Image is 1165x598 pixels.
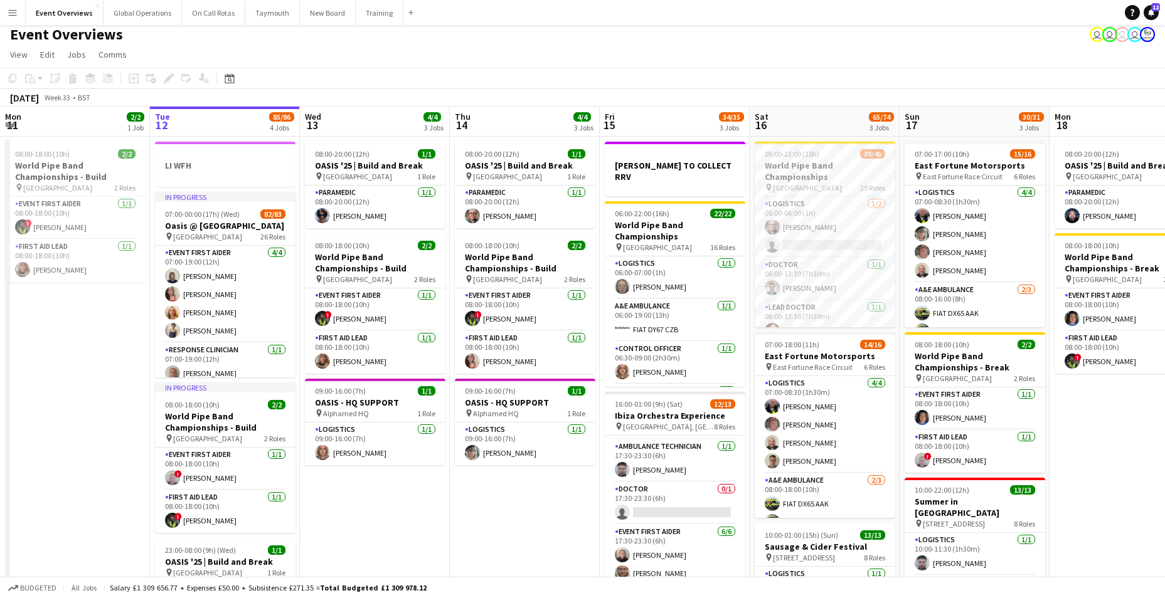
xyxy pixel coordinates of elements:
span: 82/83 [260,209,285,219]
button: On Call Rotas [182,1,245,25]
span: Budgeted [20,584,56,592]
span: 2/2 [127,112,144,122]
a: Comms [93,46,132,63]
app-card-role: Event First Aider1/108:00-18:00 (10h)![PERSON_NAME] [5,197,146,239]
app-job-card: In progress08:00-18:00 (10h)2/2World Pipe Band Championships - Build [GEOGRAPHIC_DATA]2 RolesEven... [155,382,295,533]
span: 13 [303,118,321,132]
div: BST [78,93,90,102]
span: ! [24,219,32,227]
span: 2/2 [268,400,285,409]
span: 12 [1151,3,1160,11]
span: 05:00-23:00 (18h) [765,149,819,159]
span: 16 Roles [710,243,735,252]
app-user-avatar: Operations Team [1127,27,1142,42]
span: Alphamed HQ [473,409,519,418]
div: Salary £1 309 656.77 + Expenses £50.00 + Subsistence £271.35 = [110,583,427,592]
span: ! [1074,354,1082,361]
span: 08:00-18:00 (10h) [915,340,969,349]
span: 08:00-18:00 (10h) [465,241,519,250]
span: Alphamed HQ [323,409,369,418]
div: 3 Jobs [574,123,593,132]
app-job-card: 05:00-23:00 (18h)38/45World Pipe Band Championships [GEOGRAPHIC_DATA]25 RolesLogistics1/205:00-06... [755,142,895,327]
app-job-card: In progress07:00-00:00 (17h) (Wed)82/83Oasis @ [GEOGRAPHIC_DATA] [GEOGRAPHIC_DATA]26 RolesEvent F... [155,192,295,377]
h3: World Pipe Band Championships - Build [155,411,295,433]
app-card-role: Lead Doctor1/106:00-13:30 (7h30m)[PERSON_NAME] [755,300,895,343]
span: Week 33 [41,93,73,102]
button: Event Overviews [26,1,104,25]
h3: World Pipe Band Championships - Build [5,160,146,182]
span: 07:00-17:00 (10h) [915,149,969,159]
app-card-role: A&E Ambulance2/308:00-16:00 (8h)FIAT DX65 AAKRenault LV15 GHA [905,283,1045,362]
span: ! [174,470,182,478]
span: 26 Roles [260,232,285,241]
span: 15/16 [1010,149,1035,159]
div: 07:00-17:00 (10h)15/16East Fortune Motorsports East Fortune Race Circuit6 RolesLogistics4/407:00-... [905,142,1045,327]
span: 18 [1053,118,1071,132]
span: [GEOGRAPHIC_DATA], [GEOGRAPHIC_DATA] [623,422,714,431]
span: 6 Roles [864,362,885,372]
span: 30/31 [1019,112,1044,122]
span: 07:00-18:00 (11h) [765,340,819,349]
h3: World Pipe Band Championships - Build [305,251,445,274]
app-job-card: 16:00-01:00 (9h) (Sat)12/13Ibiza Orchestra Experience [GEOGRAPHIC_DATA], [GEOGRAPHIC_DATA]8 Roles... [605,392,745,577]
app-card-role: Ambulance Technician1/117:30-23:30 (6h)[PERSON_NAME] [605,439,745,482]
span: 8 Roles [864,553,885,562]
span: [GEOGRAPHIC_DATA] [1073,275,1142,284]
app-card-role: Event First Aider1/108:00-18:00 (10h)![PERSON_NAME] [155,448,295,490]
h3: LI WFH [155,160,295,171]
app-card-role: Logistics1/109:00-16:00 (7h)[PERSON_NAME] [455,422,595,465]
span: East Fortune Race Circuit [773,362,853,372]
app-job-card: 09:00-16:00 (7h)1/1OASIS - HQ SUPPORT Alphamed HQ1 RoleLogistics1/109:00-16:00 (7h)[PERSON_NAME] [455,379,595,465]
span: 1/1 [568,149,585,159]
div: LI WFH [155,142,295,187]
span: 07:00-00:00 (17h) (Wed) [165,209,240,219]
h3: OASIS - HQ SUPPORT [305,397,445,408]
h3: East Fortune Motorsports [755,350,895,362]
div: 3 Jobs [1019,123,1043,132]
app-card-role: Logistics1/110:00-11:30 (1h30m)[PERSON_NAME] [905,533,1045,575]
span: Mon [5,111,21,122]
span: 4/4 [573,112,591,122]
span: 2 Roles [114,183,136,192]
span: [GEOGRAPHIC_DATA] [773,183,842,192]
span: East Fortune Race Circuit [923,172,1003,181]
div: 06:00-22:00 (16h)22/22World Pipe Band Championships [GEOGRAPHIC_DATA]16 RolesLogistics1/106:00-07... [605,201,745,387]
app-card-role: A&E Ambulance1/106:00-19:00 (13h)FIAT DY67 CZB [605,299,745,342]
div: 3 Jobs [424,123,444,132]
app-card-role: Logistics4/407:00-08:30 (1h30m)[PERSON_NAME][PERSON_NAME][PERSON_NAME][PERSON_NAME] [905,186,1045,283]
span: 08:00-20:00 (12h) [465,149,519,159]
button: New Board [300,1,356,25]
app-card-role: Paramedic1/108:00-20:00 (12h)[PERSON_NAME] [305,186,445,228]
span: [GEOGRAPHIC_DATA] [473,275,542,284]
span: 08:00-18:00 (10h) [15,149,70,159]
span: Comms [98,49,127,60]
span: Fri [605,111,615,122]
span: [STREET_ADDRESS] [773,553,835,562]
div: [PERSON_NAME] TO COLLECT RRV [605,142,745,196]
button: Budgeted [6,581,58,595]
app-card-role: First Aid Lead1/108:00-18:00 (10h)[PERSON_NAME] [305,331,445,374]
span: 1/1 [268,545,285,555]
h3: OASIS '25 | Build and Break [155,556,295,567]
app-job-card: 07:00-18:00 (11h)14/16East Fortune Motorsports East Fortune Race Circuit6 RolesLogistics4/407:00-... [755,332,895,518]
app-job-card: 08:00-18:00 (10h)2/2World Pipe Band Championships - Build [GEOGRAPHIC_DATA]2 RolesEvent First Aid... [5,142,146,282]
div: 1 Job [127,123,144,132]
div: 3 Jobs [870,123,893,132]
span: ! [924,453,932,460]
span: Edit [40,49,55,60]
app-job-card: 08:00-18:00 (10h)2/2World Pipe Band Championships - Build [GEOGRAPHIC_DATA]2 RolesEvent First Aid... [455,233,595,374]
app-job-card: 09:00-16:00 (7h)1/1OASIS - HQ SUPPORT Alphamed HQ1 RoleLogistics1/109:00-16:00 (7h)[PERSON_NAME] [305,379,445,465]
span: ! [174,513,182,520]
span: 11 [3,118,21,132]
span: 06:00-22:00 (16h) [615,209,669,218]
app-user-avatar: Operations Team [1115,27,1130,42]
span: 16:00-01:00 (9h) (Sat) [615,399,683,409]
h1: Event Overviews [10,25,123,44]
span: 1 Role [567,172,585,181]
span: 17 [903,118,920,132]
div: 4 Jobs [270,123,294,132]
